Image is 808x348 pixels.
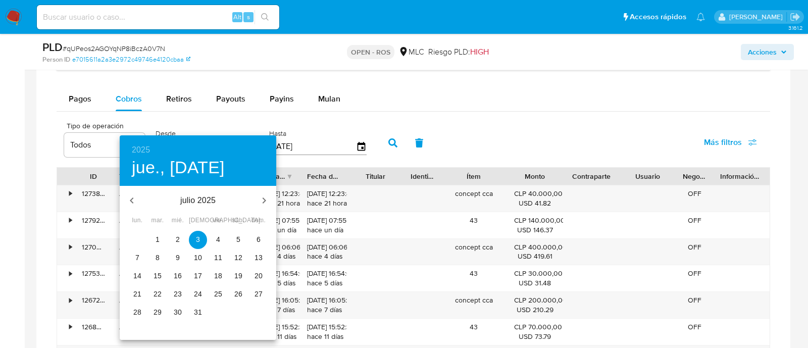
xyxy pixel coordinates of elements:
[128,249,146,267] button: 7
[154,271,162,281] p: 15
[148,231,167,249] button: 1
[234,271,242,281] p: 19
[135,253,139,263] p: 7
[128,267,146,285] button: 14
[169,249,187,267] button: 9
[249,231,268,249] button: 6
[133,271,141,281] p: 14
[133,307,141,317] p: 28
[189,231,207,249] button: 3
[128,216,146,226] span: lun.
[229,231,247,249] button: 5
[194,253,202,263] p: 10
[148,304,167,322] button: 29
[128,285,146,304] button: 21
[214,289,222,299] p: 25
[169,285,187,304] button: 23
[229,285,247,304] button: 26
[148,267,167,285] button: 15
[132,143,150,157] button: 2025
[189,216,207,226] span: [DEMOGRAPHIC_DATA].
[194,271,202,281] p: 17
[255,271,263,281] p: 20
[148,216,167,226] span: mar.
[209,285,227,304] button: 25
[169,231,187,249] button: 2
[194,307,202,317] p: 31
[229,216,247,226] span: sáb.
[174,271,182,281] p: 16
[209,231,227,249] button: 4
[257,234,261,244] p: 6
[154,289,162,299] p: 22
[189,267,207,285] button: 17
[249,267,268,285] button: 20
[249,249,268,267] button: 13
[189,249,207,267] button: 10
[249,285,268,304] button: 27
[128,304,146,322] button: 28
[169,216,187,226] span: mié.
[189,304,207,322] button: 31
[255,253,263,263] p: 13
[229,249,247,267] button: 12
[209,216,227,226] span: vie.
[249,216,268,226] span: dom.
[156,234,160,244] p: 1
[144,194,252,207] p: julio 2025
[234,253,242,263] p: 12
[154,307,162,317] p: 29
[169,304,187,322] button: 30
[156,253,160,263] p: 8
[209,249,227,267] button: 11
[209,267,227,285] button: 18
[196,234,200,244] p: 3
[234,289,242,299] p: 26
[174,289,182,299] p: 23
[194,289,202,299] p: 24
[148,285,167,304] button: 22
[133,289,141,299] p: 21
[174,307,182,317] p: 30
[148,249,167,267] button: 8
[169,267,187,285] button: 16
[214,271,222,281] p: 18
[176,234,180,244] p: 2
[176,253,180,263] p: 9
[236,234,240,244] p: 5
[255,289,263,299] p: 27
[189,285,207,304] button: 24
[132,157,225,178] button: jue., [DATE]
[216,234,220,244] p: 4
[214,253,222,263] p: 11
[229,267,247,285] button: 19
